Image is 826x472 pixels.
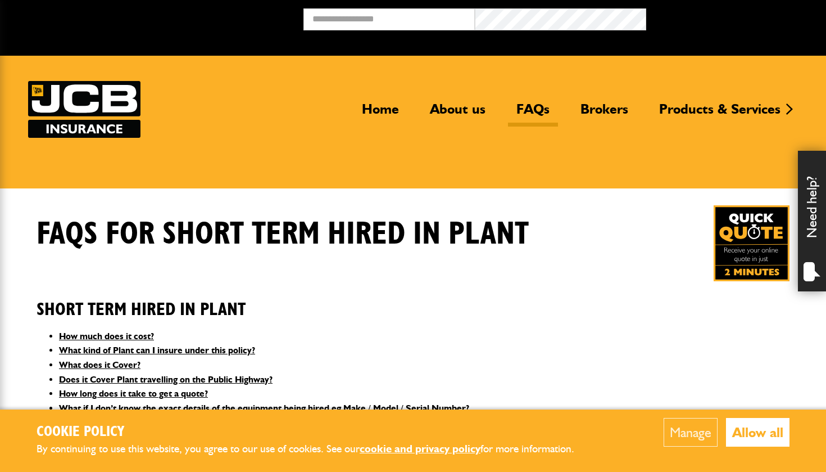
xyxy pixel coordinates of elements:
[714,205,789,281] img: Quick Quote
[59,345,255,356] a: What kind of Plant can I insure under this policy?
[59,403,469,413] a: What if I don’t know the exact details of the equipment being hired eg Make / Model / Serial Number?
[646,8,818,26] button: Broker Login
[664,418,718,447] button: Manage
[798,151,826,291] div: Need help?
[421,101,494,127] a: About us
[353,101,407,127] a: Home
[59,374,273,385] a: Does it Cover Plant travelling on the Public Highway?
[508,101,558,127] a: FAQs
[360,442,480,455] a: cookie and privacy policy
[37,424,593,441] h2: Cookie Policy
[651,101,789,127] a: Products & Services
[28,81,140,138] img: JCB Insurance Services logo
[37,215,529,253] h1: FAQS for Short Term Hired In Plant
[59,359,140,370] a: What does it Cover?
[59,331,154,341] a: How much does it cost?
[37,282,789,320] h2: Short Term Hired In Plant
[572,101,637,127] a: Brokers
[59,388,208,399] a: How long does it take to get a quote?
[714,205,789,281] a: Get your insurance quote in just 2-minutes
[726,418,789,447] button: Allow all
[28,81,140,138] a: JCB Insurance Services
[37,440,593,458] p: By continuing to use this website, you agree to our use of cookies. See our for more information.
